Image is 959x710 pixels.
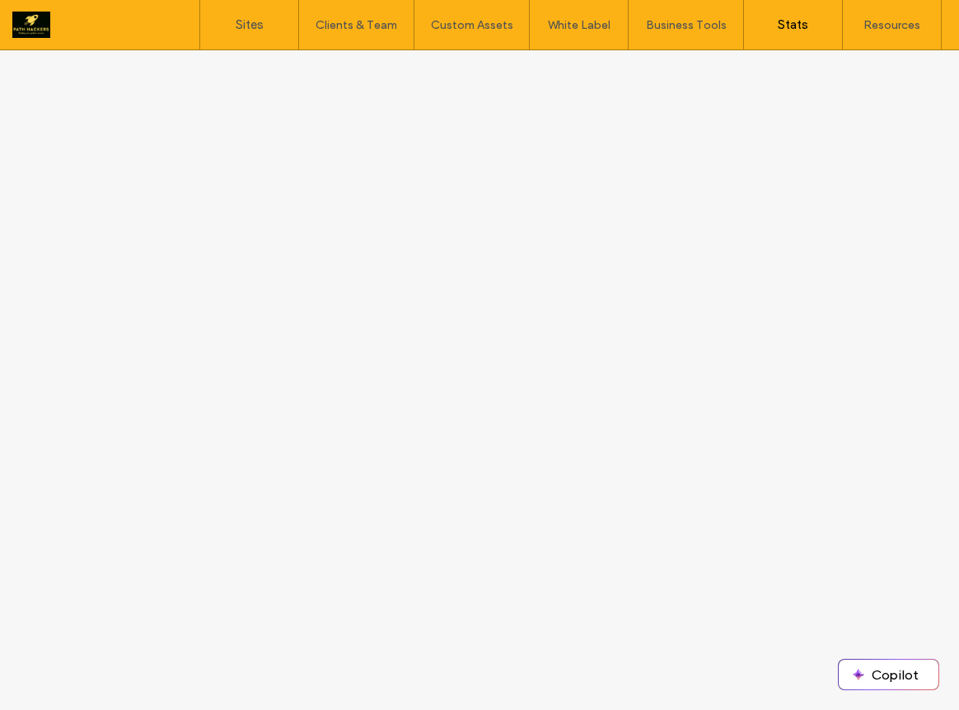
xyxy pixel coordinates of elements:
[316,18,397,32] label: Clients & Team
[839,660,938,689] button: Copilot
[431,18,513,32] label: Custom Assets
[863,18,920,32] label: Resources
[548,18,610,32] label: White Label
[236,17,264,32] label: Sites
[646,18,727,32] label: Business Tools
[778,17,808,32] label: Stats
